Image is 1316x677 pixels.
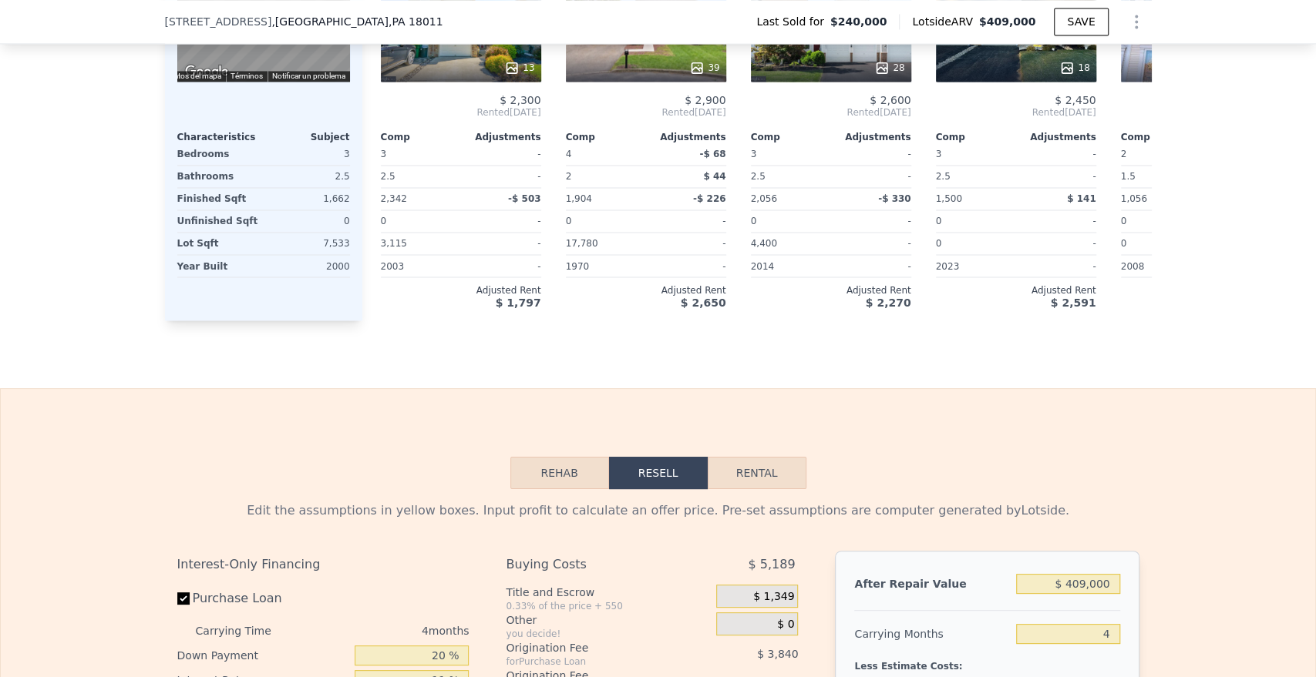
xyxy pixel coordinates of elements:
[751,216,757,226] span: 0
[508,193,541,204] span: -$ 503
[649,233,726,254] div: -
[936,166,1013,187] div: 2.5
[464,255,541,276] div: -
[1121,283,1281,296] div: Adjusted Rent
[936,255,1013,276] div: 2023
[751,149,757,159] span: 3
[936,131,1016,143] div: Comp
[936,106,1096,119] span: Rented [DATE]
[936,238,942,249] span: 0
[936,283,1096,296] div: Adjusted Rent
[381,283,541,296] div: Adjusted Rent
[177,131,264,143] div: Characteristics
[699,149,725,159] span: -$ 68
[753,590,794,604] span: $ 1,349
[1019,233,1096,254] div: -
[566,131,646,143] div: Comp
[381,149,387,159] span: 3
[854,570,1010,598] div: After Repair Value
[177,210,261,232] div: Unfinished Sqft
[649,210,726,232] div: -
[267,166,350,187] div: 2.5
[381,106,541,119] span: Rented [DATE]
[506,655,678,668] div: for Purchase Loan
[831,131,911,143] div: Adjustments
[271,14,443,29] span: , [GEOGRAPHIC_DATA]
[566,193,592,204] span: 1,904
[165,14,272,29] span: [STREET_ADDRESS]
[566,216,572,226] span: 0
[177,143,261,165] div: Bedrooms
[870,94,910,106] span: $ 2,600
[504,60,534,75] div: 13
[510,457,609,489] button: Rehab
[181,62,232,82] a: Abre esta zona en Google Maps (se abre en una nueva ventana)
[1121,193,1147,204] span: 1,056
[1121,216,1127,226] span: 0
[878,193,911,204] span: -$ 330
[267,233,350,254] div: 7,533
[381,238,407,249] span: 3,115
[1121,131,1201,143] div: Comp
[506,600,710,612] div: 0.33% of the price + 550
[177,592,190,605] input: Purchase Loan
[1121,106,1281,119] span: Rented [DATE]
[1121,6,1152,37] button: Show Options
[874,60,904,75] div: 28
[649,255,726,276] div: -
[609,457,708,489] button: Resell
[854,620,1010,648] div: Carrying Months
[177,188,261,209] div: Finished Sqft
[751,255,828,276] div: 2014
[834,166,911,187] div: -
[1121,238,1127,249] span: 0
[506,612,710,628] div: Other
[177,233,261,254] div: Lot Sqft
[912,14,978,29] span: Lotside ARV
[646,131,726,143] div: Adjustments
[751,166,828,187] div: 2.5
[834,210,911,232] div: -
[703,171,725,182] span: $ 44
[267,143,350,165] div: 3
[267,255,350,276] div: 2000
[751,283,911,296] div: Adjusted Rent
[381,166,458,187] div: 2.5
[854,648,1119,675] div: Less Estimate Costs:
[693,193,726,204] span: -$ 226
[566,283,726,296] div: Adjusted Rent
[708,457,806,489] button: Rental
[169,71,221,82] button: Datos del mapa
[936,149,942,159] span: 3
[757,648,798,660] span: $ 3,840
[500,94,540,106] span: $ 2,300
[1055,94,1096,106] span: $ 2,450
[936,193,962,204] span: 1,500
[689,60,719,75] div: 39
[751,193,777,204] span: 2,056
[389,15,443,28] span: , PA 18011
[1019,166,1096,187] div: -
[777,618,794,632] span: $ 0
[506,628,710,640] div: you decide!
[756,14,830,29] span: Last Sold for
[834,143,911,165] div: -
[506,585,710,600] div: Title and Escrow
[830,14,887,29] span: $240,000
[506,551,678,578] div: Buying Costs
[177,501,1139,520] div: Edit the assumptions in yellow boxes. Input profit to calculate an offer price. Pre-set assumptio...
[1121,166,1198,187] div: 1.5
[834,255,911,276] div: -
[1054,8,1108,35] button: SAVE
[181,62,232,82] img: Google
[177,255,261,276] div: Year Built
[177,166,261,187] div: Bathrooms
[1016,131,1096,143] div: Adjustments
[1059,60,1089,75] div: 18
[866,296,911,308] span: $ 2,270
[196,618,296,643] div: Carrying Time
[177,551,470,578] div: Interest-Only Financing
[1121,255,1198,276] div: 2008
[936,216,942,226] span: 0
[1121,149,1127,159] span: 2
